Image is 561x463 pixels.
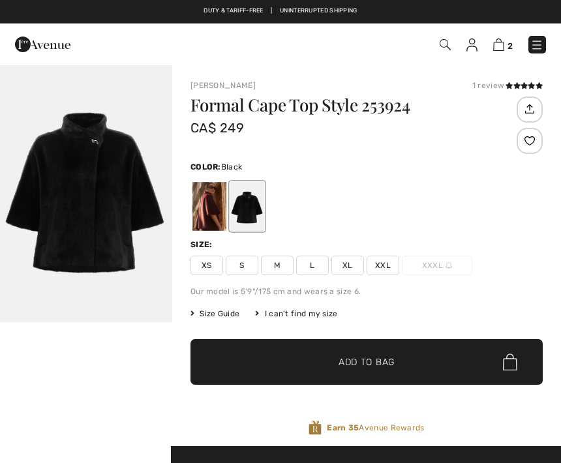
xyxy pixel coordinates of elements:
[296,256,329,275] span: L
[15,37,70,50] a: 1ère Avenue
[327,423,359,432] strong: Earn 35
[446,262,452,269] img: ring-m.svg
[192,182,226,231] div: Merlot
[190,81,256,90] a: [PERSON_NAME]
[226,256,258,275] span: S
[190,308,239,320] span: Size Guide
[255,308,337,320] div: I can't find my size
[466,38,478,52] img: My Info
[327,422,424,434] span: Avenue Rewards
[331,256,364,275] span: XL
[367,256,399,275] span: XXL
[221,162,243,172] span: Black
[503,353,517,370] img: Bag.svg
[440,39,451,50] img: Search
[519,98,540,120] img: Share
[261,256,294,275] span: M
[230,182,264,231] div: Black
[190,97,513,113] h1: Formal Cape Top Style 253924
[190,239,215,250] div: Size:
[530,38,543,52] img: Menu
[190,256,223,275] span: XS
[190,120,244,136] span: CA$ 249
[508,41,513,51] span: 2
[493,38,504,51] img: Shopping Bag
[402,256,472,275] span: XXXL
[339,355,395,369] span: Add to Bag
[493,37,513,52] a: 2
[190,286,543,297] div: Our model is 5'9"/175 cm and wears a size 6.
[190,162,221,172] span: Color:
[309,420,322,436] img: Avenue Rewards
[190,339,543,385] button: Add to Bag
[15,31,70,57] img: 1ère Avenue
[472,80,543,91] div: 1 review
